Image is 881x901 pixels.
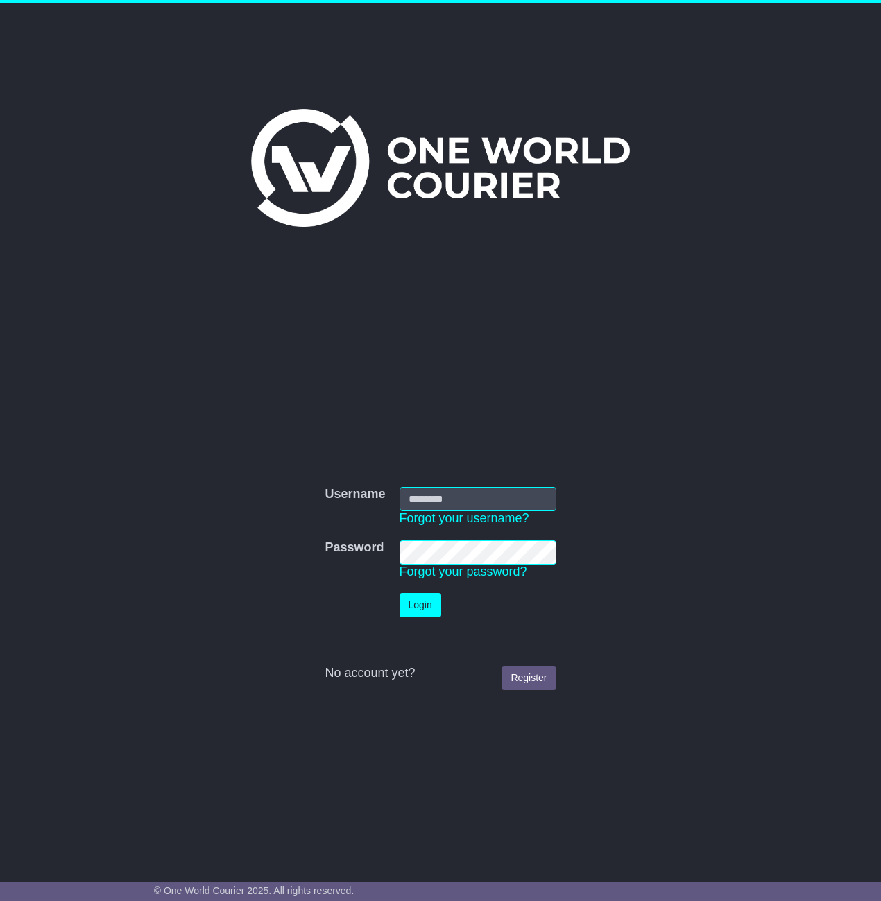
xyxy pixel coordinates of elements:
[325,487,385,502] label: Username
[251,109,630,227] img: One World
[154,885,354,896] span: © One World Courier 2025. All rights reserved.
[502,666,556,690] a: Register
[325,540,384,556] label: Password
[400,511,529,525] a: Forgot your username?
[400,565,527,578] a: Forgot your password?
[325,666,556,681] div: No account yet?
[400,593,441,617] button: Login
